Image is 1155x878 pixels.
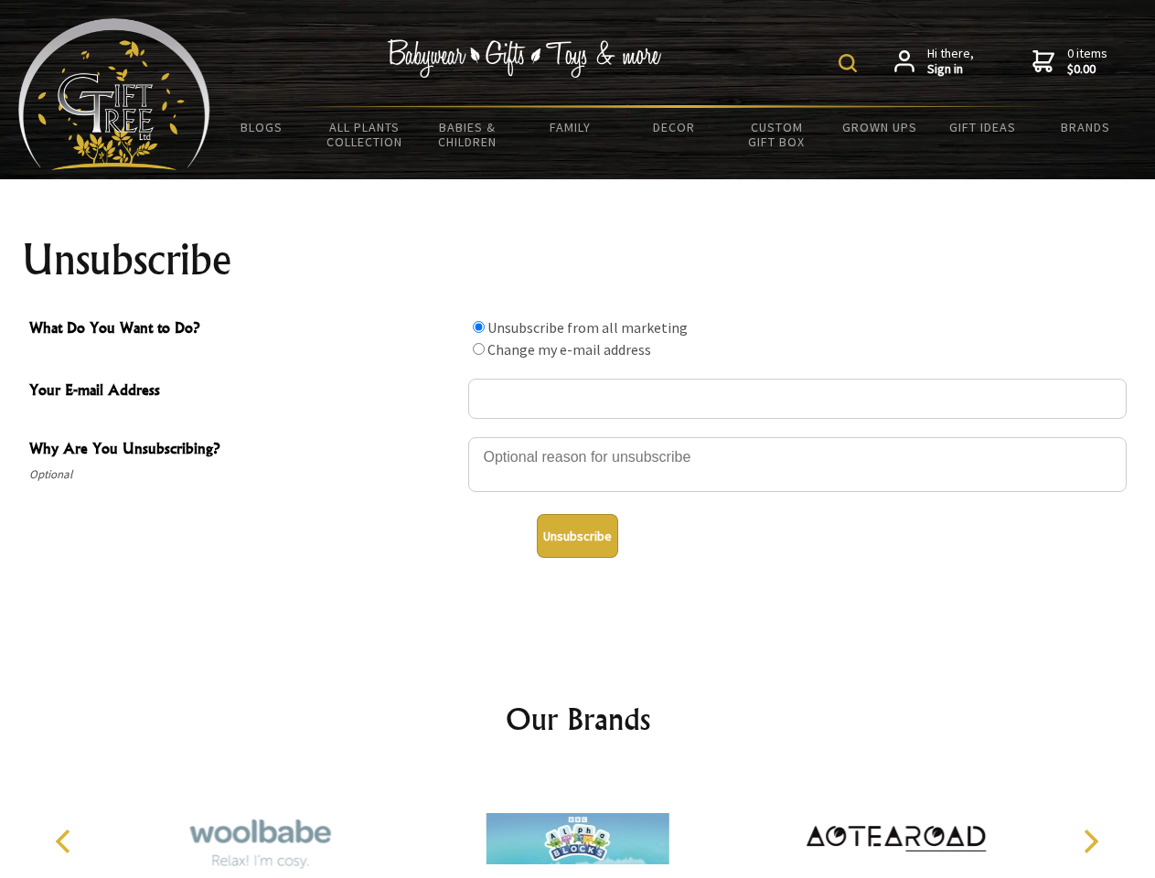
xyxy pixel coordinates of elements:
[473,321,485,333] input: What Do You Want to Do?
[927,61,974,78] strong: Sign in
[519,108,623,146] a: Family
[1067,61,1107,78] strong: $0.00
[1070,821,1110,862] button: Next
[29,437,459,464] span: Why Are You Unsubscribing?
[46,821,86,862] button: Previous
[468,437,1127,492] textarea: Why Are You Unsubscribing?
[388,39,662,78] img: Babywear - Gifts - Toys & more
[416,108,519,161] a: Babies & Children
[1032,46,1107,78] a: 0 items$0.00
[537,514,618,558] button: Unsubscribe
[29,379,459,405] span: Your E-mail Address
[927,46,974,78] span: Hi there,
[210,108,314,146] a: BLOGS
[29,464,459,486] span: Optional
[1067,45,1107,78] span: 0 items
[18,18,210,170] img: Babyware - Gifts - Toys and more...
[22,238,1134,282] h1: Unsubscribe
[487,318,688,337] label: Unsubscribe from all marketing
[29,316,459,343] span: What Do You Want to Do?
[725,108,829,161] a: Custom Gift Box
[828,108,931,146] a: Grown Ups
[1034,108,1138,146] a: Brands
[487,340,651,359] label: Change my e-mail address
[468,379,1127,419] input: Your E-mail Address
[314,108,417,161] a: All Plants Collection
[894,46,974,78] a: Hi there,Sign in
[839,54,857,72] img: product search
[931,108,1034,146] a: Gift Ideas
[622,108,725,146] a: Decor
[37,697,1119,741] h2: Our Brands
[473,343,485,355] input: What Do You Want to Do?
